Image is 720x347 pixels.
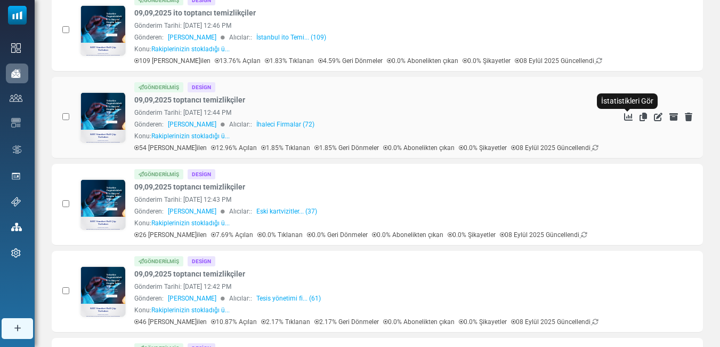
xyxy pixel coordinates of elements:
[511,317,598,327] p: 08 Eylül 2025 Güncellendi
[168,207,216,216] span: [PERSON_NAME]
[189,207,270,226] a: [DOMAIN_NAME]
[11,171,21,181] img: landing_pages.svg
[134,33,613,42] div: Gönderen: Alıcılar::
[383,143,455,153] p: 0.0% Abonelikten çıkan
[685,113,692,121] a: Sil
[134,21,613,30] div: Gönderim Tarihi: [DATE] 12:46 PM
[70,296,260,340] strong: KRT Standart Roll Çöp Torbaları
[448,230,496,240] p: 0.0% Şikayetler
[134,317,207,327] p: 46 [PERSON_NAME]ilen
[189,165,269,184] strong: KRT Standart Roll Çöp Torbaları
[314,317,379,327] p: 2.17% Geri Dönmeler
[189,165,274,194] span: kaldıraç gücüyle yanınızda.
[134,169,183,179] div: Gönderilmiş
[256,33,326,42] a: İstanbul ito Temi... (109)
[168,294,216,303] span: [PERSON_NAME]
[151,45,230,53] span: Rakiplerinizin stokladığı ü...
[597,93,658,109] div: İstatistikleri Gör
[256,207,317,216] a: Eski kartvizitler... (37)
[151,132,230,140] span: Rakiplerinizin stokladığı ü...
[211,143,257,153] p: 12.96% Açılan
[640,113,647,121] a: Kopyala
[10,94,22,101] img: contacts-icon.svg
[256,294,321,303] a: Tesis yönetimi fi... (61)
[669,113,678,121] a: Arşivle
[459,143,507,153] p: 0.0% Şikayetler
[134,305,230,315] div: Konu:
[134,120,613,129] div: Gönderen: Alıcılar::
[11,118,21,128] img: email-templates-icon.svg
[383,317,455,327] p: 0.0% Abonelikten çıkan
[189,49,302,152] span: Tedarikte Öngörülebilirlik Ve Bütçede Disiplin İstiyor Musunuz ?
[134,269,245,280] a: 09,09,2025 toptancı temizlikçiler
[134,195,613,204] div: Gönderim Tarihi: [DATE] 12:43 PM
[654,113,662,121] a: Düzenle
[134,94,245,106] a: 09,09,2025 toptancı temizlikçiler
[199,212,259,220] span: [DOMAIN_NAME]
[624,113,633,121] a: İstatistikleri Gör
[387,56,458,66] p: 0.0% Abonelikten çıkan
[134,44,230,54] div: Konu:
[134,294,613,303] div: Gönderen: Alıcılar::
[261,317,310,327] p: 2.17% Tıklanan
[372,230,443,240] p: 0.0% Abonelikten çıkan
[188,256,215,266] div: Design
[511,143,598,153] p: 08 Eylül 2025 Güncellendi
[168,120,216,129] span: [PERSON_NAME]
[134,182,245,193] a: 09,09,2025 toptancı temizlikçiler
[188,82,215,92] div: Design
[134,143,207,153] p: 54 [PERSON_NAME]ilen
[500,230,587,240] p: 08 Eylül 2025 Güncellendi
[515,56,602,66] p: 08 Eylül 2025 Güncellendi
[134,282,613,291] div: Gönderim Tarihi: [DATE] 12:42 PM
[11,43,21,53] img: dashboard-icon.svg
[134,131,230,141] div: Konu:
[307,230,368,240] p: 0.0% Geri Dönmeler
[134,218,230,228] div: Konu:
[11,144,23,156] img: workflow.svg
[134,82,183,92] div: Gönderilmiş
[314,143,379,153] p: 1.85% Geri Dönmeler
[188,169,215,179] div: Design
[318,56,383,66] p: 4.59% Geri Dönmeler
[211,230,253,240] p: 7.69% Açılan
[40,328,296,342] p: Merhaba {(first_name)}!
[134,7,256,19] a: 09,09,2025 ito toptancı temizlikçiler
[168,33,216,42] span: [PERSON_NAME]
[257,230,303,240] p: 0.0% Tıklanan
[151,306,230,314] span: Rakiplerinizin stokladığı ü...
[134,230,207,240] p: 26 [PERSON_NAME]ilen
[134,108,613,117] div: Gönderim Tarihi: [DATE] 12:44 PM
[11,69,21,78] img: campaigns-icon-active.png
[256,120,314,129] a: İhaleci Firmalar (72)
[463,56,511,66] p: 0.0% Şikayetler
[265,56,314,66] p: 1.83% Tıklanan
